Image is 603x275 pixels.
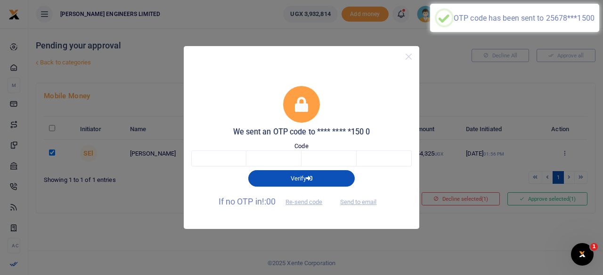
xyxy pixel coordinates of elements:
[454,14,595,23] div: OTP code has been sent to 25678***1500
[262,196,276,206] span: !:00
[219,196,331,206] span: If no OTP in
[402,50,416,63] button: Close
[248,170,355,186] button: Verify
[294,141,308,151] label: Code
[590,243,598,251] span: 1
[571,243,594,266] iframe: Intercom live chat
